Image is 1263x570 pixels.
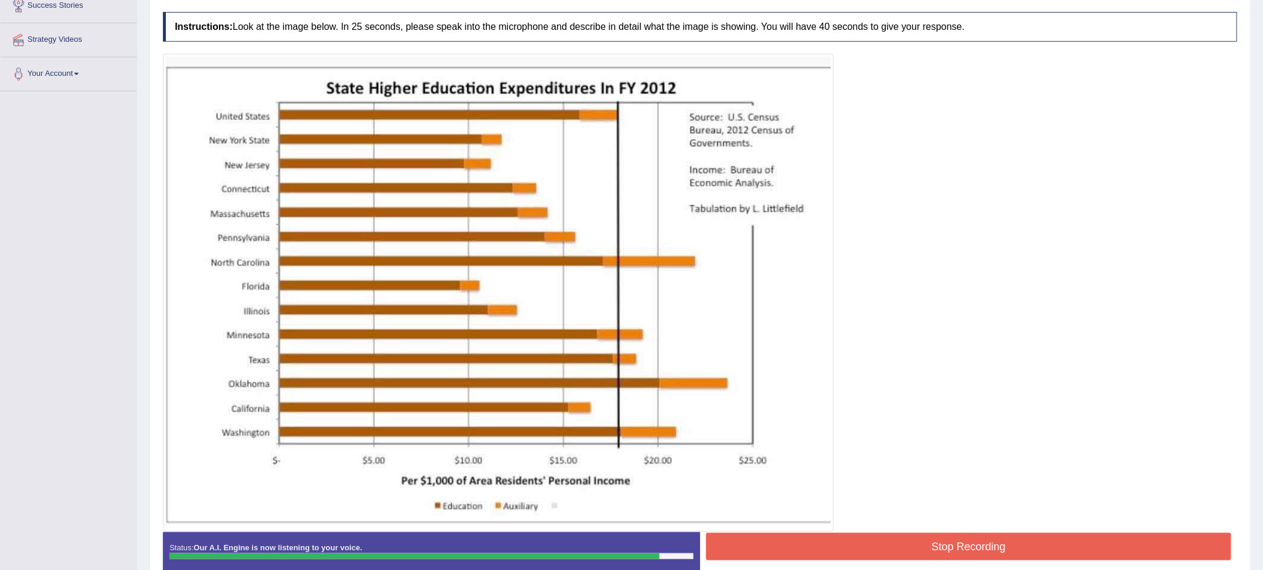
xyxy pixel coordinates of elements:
button: Stop Recording [706,533,1231,560]
strong: Our A.I. Engine is now listening to your voice. [193,543,362,552]
b: Instructions: [175,22,233,32]
a: Your Account [1,57,137,87]
h4: Look at the image below. In 25 seconds, please speak into the microphone and describe in detail w... [163,12,1237,42]
a: Strategy Videos [1,23,137,53]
